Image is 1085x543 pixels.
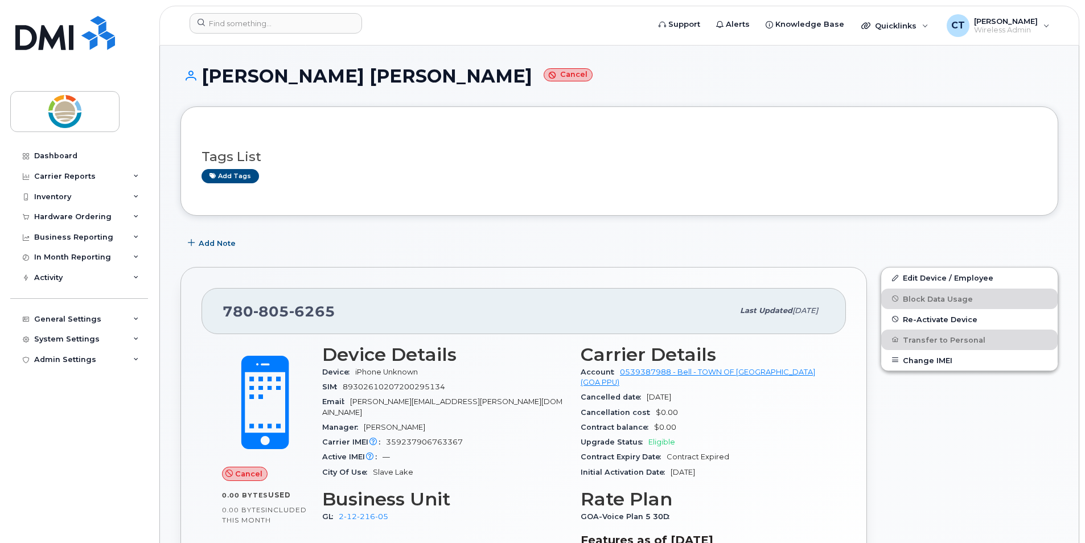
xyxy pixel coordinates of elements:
small: Cancel [544,68,593,81]
span: Active IMEI [322,452,383,461]
button: Add Note [180,233,245,253]
span: Cancelled date [581,393,647,401]
span: $0.00 [654,423,676,431]
span: 780 [223,303,335,320]
span: Contract Expired [667,452,729,461]
span: 359237906763367 [386,438,463,446]
span: SIM [322,382,343,391]
span: Re-Activate Device [903,315,977,323]
span: [PERSON_NAME] [364,423,425,431]
span: Last updated [740,306,792,315]
button: Block Data Usage [881,289,1058,309]
span: GOA-Voice Plan 5 30D [581,512,675,521]
button: Re-Activate Device [881,309,1058,330]
span: Email [322,397,350,406]
button: Transfer to Personal [881,330,1058,350]
span: Device [322,368,355,376]
a: Edit Device / Employee [881,268,1058,288]
h3: Rate Plan [581,489,825,509]
span: [DATE] [647,393,671,401]
span: Carrier IMEI [322,438,386,446]
span: $0.00 [656,408,678,417]
span: iPhone Unknown [355,368,418,376]
span: [DATE] [792,306,818,315]
a: 0539387988 - Bell - TOWN OF [GEOGRAPHIC_DATA] (GOA PPU) [581,368,815,386]
a: Add tags [202,169,259,183]
h1: [PERSON_NAME] [PERSON_NAME] [180,66,1058,86]
span: 6265 [289,303,335,320]
h3: Carrier Details [581,344,825,365]
span: Eligible [648,438,675,446]
span: included this month [222,505,307,524]
span: Contract Expiry Date [581,452,667,461]
span: Account [581,368,620,376]
span: Contract balance [581,423,654,431]
span: 0.00 Bytes [222,506,265,514]
span: Add Note [199,238,236,249]
span: Manager [322,423,364,431]
span: City Of Use [322,468,373,476]
span: used [268,491,291,499]
h3: Tags List [202,150,1037,164]
span: 0.00 Bytes [222,491,268,499]
span: Cancel [235,468,262,479]
a: 2-12-216-05 [339,512,388,521]
span: 89302610207200295134 [343,382,445,391]
h3: Device Details [322,344,567,365]
span: Initial Activation Date [581,468,671,476]
span: 805 [253,303,289,320]
span: GL [322,512,339,521]
span: Slave Lake [373,468,413,476]
span: Cancellation cost [581,408,656,417]
span: — [383,452,390,461]
button: Change IMEI [881,350,1058,371]
span: Upgrade Status [581,438,648,446]
span: [PERSON_NAME][EMAIL_ADDRESS][PERSON_NAME][DOMAIN_NAME] [322,397,562,416]
h3: Business Unit [322,489,567,509]
span: [DATE] [671,468,695,476]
